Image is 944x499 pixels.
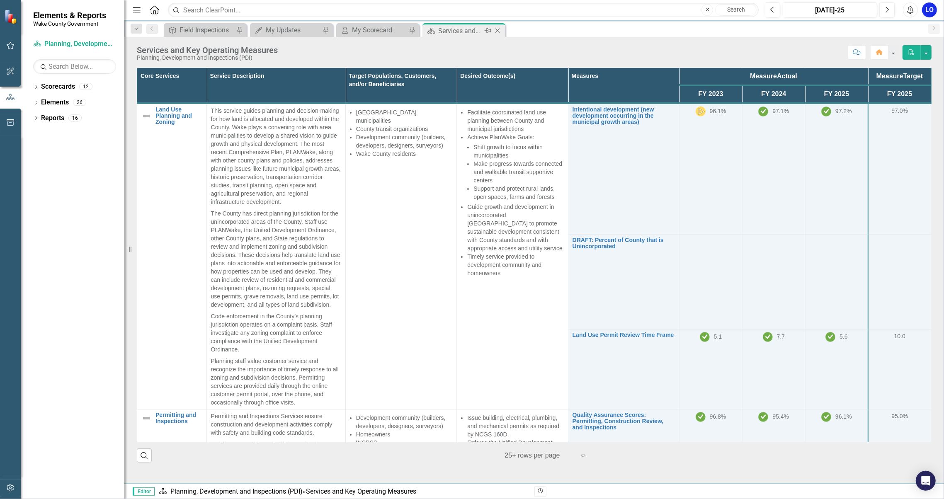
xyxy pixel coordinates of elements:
[356,125,452,133] li: County transit organizations
[568,103,679,235] td: Double-Click to Edit Right Click for Context Menu
[352,25,407,35] div: My Scorecard
[700,332,710,342] img: On Track
[168,3,759,17] input: Search ClearPoint...
[710,107,726,114] span: 96.1%
[467,414,563,438] li: Issue building, electrical, plumbing, and mechanical permits as required by NCGS 160D.
[568,234,679,329] td: Double-Click to Edit Right Click for Context Menu
[783,2,877,17] button: [DATE]-25
[568,329,679,409] td: Double-Click to Edit Right Click for Context Menu
[356,108,452,125] li: [GEOGRAPHIC_DATA] municipalities
[473,143,563,160] li: Shift growth to focus within municipalities
[835,107,852,114] span: 97.2%
[825,332,835,342] img: On Track
[159,487,528,497] div: »
[916,471,936,491] div: Open Intercom Messenger
[467,133,563,201] li: Achieve PlanWake Goals:
[41,82,75,92] a: Scorecards
[33,10,106,20] span: Elements & Reports
[758,107,768,116] img: On Track
[4,10,19,24] img: ClearPoint Strategy
[467,438,563,472] li: Enforce the Unified Development Ordinance and State Building Code for all new construction within...
[438,26,483,36] div: Services and Key Operating Measures
[137,55,278,61] div: Planning, Development and Inspections (PDI)
[33,20,106,27] small: Wake County Government
[356,150,452,158] li: Wake County residents
[211,107,341,208] p: This service guides planning and decision-making for how land is allocated and developed within t...
[356,133,452,150] li: Development community (builders, developers, designers, surveyors)
[338,25,407,35] a: My Scorecard
[473,184,563,201] li: Support and protect rural lands, open spaces, farms and forests
[155,412,202,425] a: Permitting and Inspections
[155,107,202,126] a: Land Use Planning and Zoning
[306,487,416,495] div: Services and Key Operating Measures
[715,4,757,16] button: Search
[891,413,908,419] span: 95.0%
[356,430,452,438] li: Homeowners
[568,409,679,462] td: Double-Click to Edit Right Click for Context Menu
[180,25,234,35] div: Field Inspections
[211,208,341,310] p: The County has direct planning jurisdiction for the unincorporated areas of the County. Staff use...
[710,413,726,419] span: 96.8%
[763,332,773,342] img: On Track
[166,25,234,35] a: Field Inspections
[894,333,905,339] span: 10.0
[467,108,563,133] li: Facilitate coordinated land use planning between County and municipal jurisdictions
[79,83,92,90] div: 12
[170,487,303,495] a: Planning, Development and Inspections (PDI)
[467,252,563,277] li: Timely service provided to development community and homeowners
[206,103,345,409] td: Double-Click to Edit
[211,412,341,438] p: Permitting and Inspections Services ensure construction and development activities comply with sa...
[137,46,278,55] div: Services and Key Operating Measures
[68,114,82,121] div: 16
[41,98,69,107] a: Elements
[835,413,852,419] span: 96.1%
[473,160,563,184] li: Make progress towards connected and walkable transit supportive centers
[252,25,320,35] a: My Updates
[211,355,341,407] p: Planning staff value customer service and recognize the importance of timely response to all zoni...
[211,310,341,355] p: Code enforcement in the County’s planning jurisdiction operates on a complaint basis. Staff inves...
[573,107,675,126] a: Intentional development (new development occurring in the municipal growth areas)
[345,103,456,409] td: Double-Click to Edit
[727,6,745,13] span: Search
[758,412,768,422] img: On Track
[33,39,116,49] a: Planning, Development and Inspections (PDI)
[141,111,151,121] img: Not Defined
[821,412,831,422] img: On Track
[772,413,789,419] span: 95.4%
[133,487,155,496] span: Editor
[141,413,151,423] img: Not Defined
[266,25,320,35] div: My Updates
[840,333,847,339] span: 5.6
[137,103,207,409] td: Double-Click to Edit Right Click for Context Menu
[922,2,937,17] button: LO
[457,103,568,409] td: Double-Click to Edit
[33,59,116,74] input: Search Below...
[73,99,86,106] div: 26
[786,5,874,15] div: [DATE]-25
[573,412,675,431] a: Quality Assurance Scores: Permitting, Construction Review, and Inspections
[696,412,706,422] img: On Track
[714,333,722,339] span: 5.1
[356,414,452,430] li: Development community (builders, developers, designers, surveyors)
[777,333,785,339] span: 7.7
[573,237,675,250] a: DRAFT: Percent of County that is Unincorporated
[696,107,706,116] img: At Risk
[772,107,789,114] span: 97.1%
[891,107,908,114] span: 97.0%
[467,203,563,252] li: Guide growth and development in unincorporated [GEOGRAPHIC_DATA] to promote sustainable developme...
[573,332,675,338] a: Land Use Permit Review Time Frame
[821,107,831,116] img: On Track
[41,114,64,123] a: Reports
[356,438,452,447] li: WCPSS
